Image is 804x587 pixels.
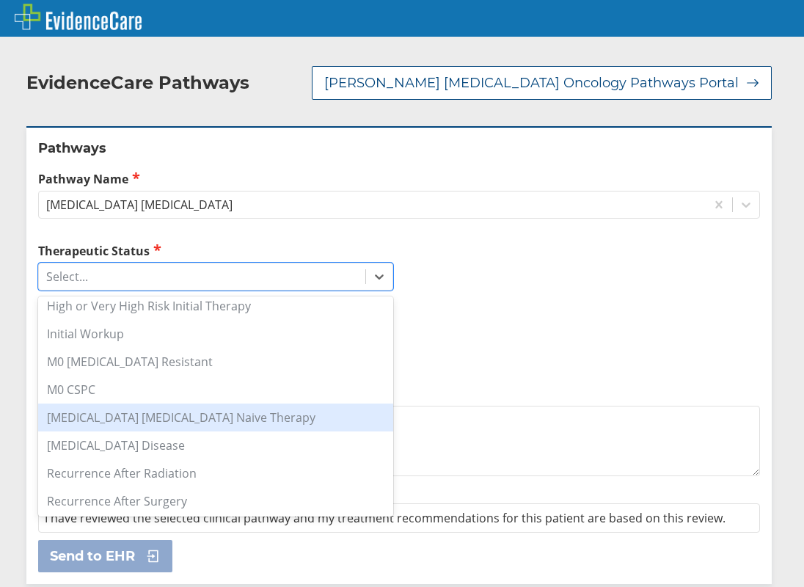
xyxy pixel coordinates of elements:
label: Pathway Name [38,170,760,187]
div: High or Very High Risk Initial Therapy [38,292,393,320]
h2: EvidenceCare Pathways [26,72,249,94]
h2: Pathways [38,139,760,157]
button: Send to EHR [38,540,172,572]
img: EvidenceCare [15,4,142,30]
div: [MEDICAL_DATA] [MEDICAL_DATA] Naive Therapy [38,404,393,431]
span: Send to EHR [50,547,135,565]
div: [MEDICAL_DATA] [MEDICAL_DATA] [46,197,233,213]
div: Recurrence After Surgery [38,487,393,515]
div: Recurrence After Radiation [38,459,393,487]
div: Initial Workup [38,320,393,348]
span: I have reviewed the selected clinical pathway and my treatment recommendations for this patient a... [45,510,726,526]
label: Therapeutic Status [38,242,393,259]
div: Select... [46,269,88,285]
div: Risk Stratification [38,515,393,543]
div: M0 CSPC [38,376,393,404]
div: [MEDICAL_DATA] Disease [38,431,393,459]
label: Additional Details [38,386,760,402]
div: M0 [MEDICAL_DATA] Resistant [38,348,393,376]
button: [PERSON_NAME] [MEDICAL_DATA] Oncology Pathways Portal [312,66,772,100]
span: [PERSON_NAME] [MEDICAL_DATA] Oncology Pathways Portal [324,74,739,92]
